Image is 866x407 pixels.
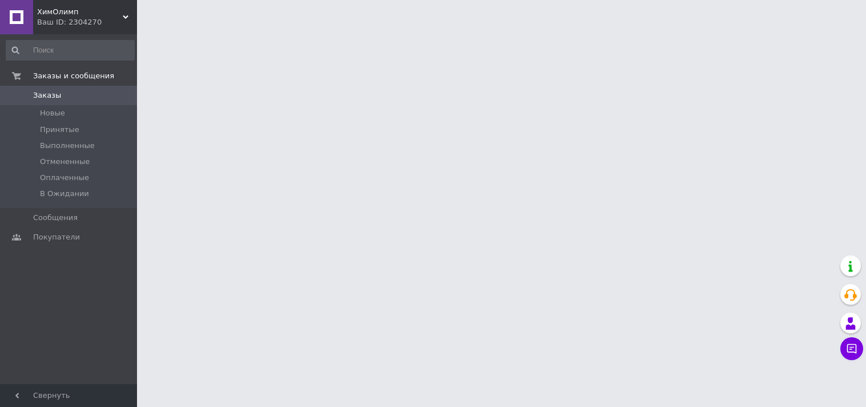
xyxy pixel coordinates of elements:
[40,157,90,167] span: Отмененные
[37,17,137,27] div: Ваш ID: 2304270
[33,213,78,223] span: Сообщения
[33,71,114,81] span: Заказы и сообщения
[37,7,123,17] span: ХимОлимп
[40,108,65,118] span: Новые
[840,337,863,360] button: Чат с покупателем
[40,189,89,199] span: В Ожидании
[40,141,95,151] span: Выполненные
[33,232,80,242] span: Покупатели
[33,90,61,101] span: Заказы
[40,173,89,183] span: Оплаченные
[40,125,79,135] span: Принятые
[6,40,135,61] input: Поиск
